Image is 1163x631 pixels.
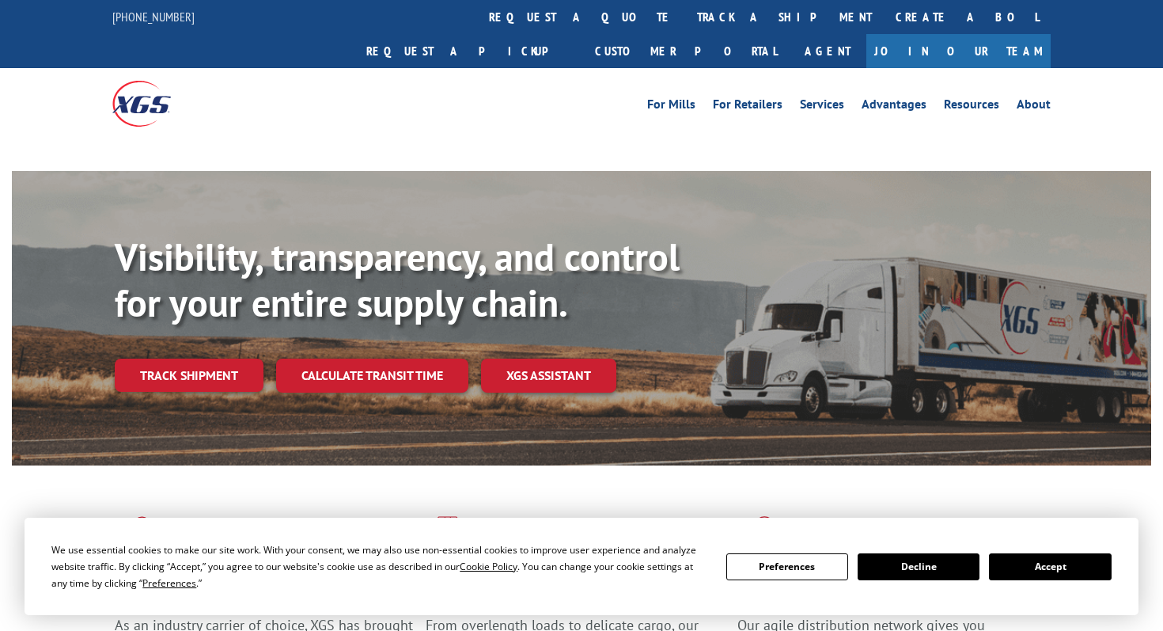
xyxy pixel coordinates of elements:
[647,98,695,116] a: For Mills
[583,34,789,68] a: Customer Portal
[481,359,616,393] a: XGS ASSISTANT
[25,518,1138,615] div: Cookie Consent Prompt
[737,516,792,557] img: xgs-icon-flagship-distribution-model-red
[115,516,164,557] img: xgs-icon-total-supply-chain-intelligence-red
[1017,98,1051,116] a: About
[354,34,583,68] a: Request a pickup
[726,553,848,580] button: Preferences
[944,98,999,116] a: Resources
[989,553,1111,580] button: Accept
[789,34,866,68] a: Agent
[426,516,463,557] img: xgs-icon-focused-on-flooring-red
[866,34,1051,68] a: Join Our Team
[858,553,979,580] button: Decline
[713,98,782,116] a: For Retailers
[142,576,196,590] span: Preferences
[460,560,517,573] span: Cookie Policy
[51,542,707,591] div: We use essential cookies to make our site work. With your consent, we may also use non-essential ...
[862,98,926,116] a: Advantages
[112,9,195,25] a: [PHONE_NUMBER]
[115,232,680,327] b: Visibility, transparency, and control for your entire supply chain.
[800,98,844,116] a: Services
[276,359,468,393] a: Calculate transit time
[115,359,263,392] a: Track shipment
